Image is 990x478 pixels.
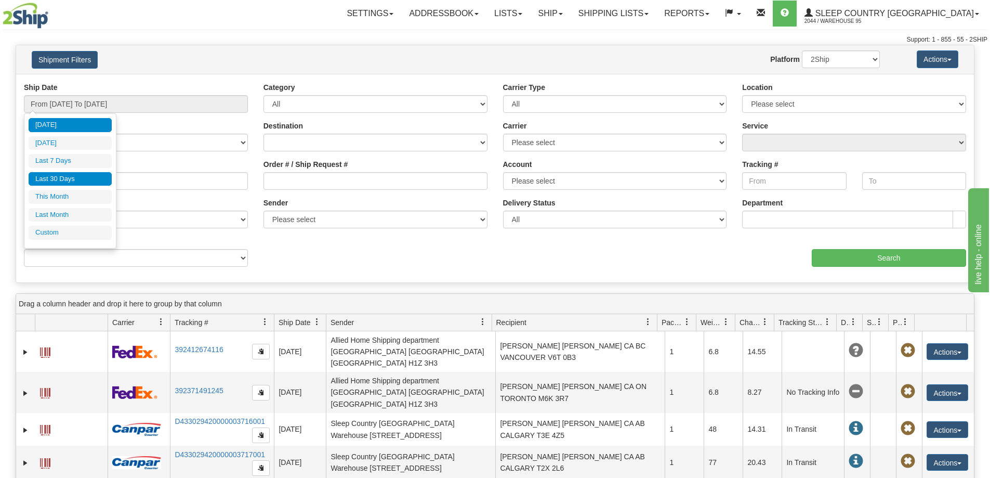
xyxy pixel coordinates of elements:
[175,386,223,395] a: 392371491245
[849,343,863,358] span: Unknown
[678,313,696,331] a: Packages filter column settings
[571,1,656,27] a: Shipping lists
[495,372,665,412] td: [PERSON_NAME] [PERSON_NAME] CA ON TORONTO M6K 3R7
[782,372,844,412] td: No Tracking Info
[742,159,778,170] label: Tracking #
[8,6,96,19] div: live help - online
[743,372,782,412] td: 8.27
[29,208,112,222] li: Last Month
[742,82,772,93] label: Location
[486,1,530,27] a: Lists
[326,413,495,446] td: Sleep Country [GEOGRAPHIC_DATA] Warehouse [STREET_ADDRESS]
[496,317,526,328] span: Recipient
[308,313,326,331] a: Ship Date filter column settings
[3,3,48,29] img: logo2044.jpg
[263,159,348,170] label: Order # / Ship Request #
[849,384,863,399] span: No Tracking Info
[263,121,303,131] label: Destination
[175,417,265,425] a: D433029420000003716001
[756,313,774,331] a: Charge filter column settings
[503,159,532,170] label: Account
[742,198,783,208] label: Department
[263,82,295,93] label: Category
[870,313,888,331] a: Shipment Issues filter column settings
[844,313,862,331] a: Delivery Status filter column settings
[24,82,58,93] label: Ship Date
[639,313,657,331] a: Recipient filter column settings
[274,413,326,446] td: [DATE]
[662,317,683,328] span: Packages
[813,9,974,18] span: Sleep Country [GEOGRAPHIC_DATA]
[263,198,288,208] label: Sender
[29,136,112,150] li: [DATE]
[3,35,987,44] div: Support: 1 - 855 - 55 - 2SHIP
[474,313,492,331] a: Sender filter column settings
[252,385,270,401] button: Copy to clipboard
[256,313,274,331] a: Tracking # filter column settings
[112,456,161,469] img: 14 - Canpar
[742,172,846,190] input: From
[901,454,915,469] span: Pickup Not Assigned
[175,317,208,328] span: Tracking #
[326,331,495,372] td: Allied Home Shipping department [GEOGRAPHIC_DATA] [GEOGRAPHIC_DATA] [GEOGRAPHIC_DATA] H1Z 3H3
[717,313,735,331] a: Weight filter column settings
[326,372,495,412] td: Allied Home Shipping department [GEOGRAPHIC_DATA] [GEOGRAPHIC_DATA] [GEOGRAPHIC_DATA] H1Z 3H3
[112,423,161,436] img: 14 - Canpar
[742,121,768,131] label: Service
[331,317,354,328] span: Sender
[29,154,112,168] li: Last 7 Days
[849,421,863,436] span: In Transit
[20,347,31,357] a: Expand
[743,331,782,372] td: 14.55
[701,317,722,328] span: Weight
[862,172,966,190] input: To
[927,343,968,360] button: Actions
[503,121,527,131] label: Carrier
[401,1,486,27] a: Addressbook
[927,421,968,438] button: Actions
[927,454,968,471] button: Actions
[40,383,50,400] a: Label
[740,317,761,328] span: Charge
[849,454,863,469] span: In Transit
[20,388,31,398] a: Expand
[279,317,310,328] span: Ship Date
[252,344,270,359] button: Copy to clipboard
[112,317,135,328] span: Carrier
[867,317,876,328] span: Shipment Issues
[901,421,915,436] span: Pickup Not Assigned
[819,313,836,331] a: Tracking Status filter column settings
[893,317,902,328] span: Pickup Status
[274,331,326,372] td: [DATE]
[917,50,958,68] button: Actions
[530,1,570,27] a: Ship
[495,413,665,446] td: [PERSON_NAME] [PERSON_NAME] CA AB CALGARY T3E 4Z5
[112,345,157,358] img: 2 - FedEx Express®
[782,413,844,446] td: In Transit
[175,450,265,459] a: D433029420000003717001
[40,454,50,470] a: Label
[20,458,31,468] a: Expand
[274,372,326,412] td: [DATE]
[656,1,717,27] a: Reports
[20,425,31,435] a: Expand
[927,384,968,401] button: Actions
[704,413,743,446] td: 48
[665,372,704,412] td: 1
[901,384,915,399] span: Pickup Not Assigned
[804,16,882,27] span: 2044 / Warehouse 95
[797,1,987,27] a: Sleep Country [GEOGRAPHIC_DATA] 2044 / Warehouse 95
[495,331,665,372] td: [PERSON_NAME] [PERSON_NAME] CA BC VANCOUVER V6T 0B3
[704,331,743,372] td: 6.8
[778,317,824,328] span: Tracking Status
[966,186,989,292] iframe: chat widget
[29,118,112,132] li: [DATE]
[339,1,401,27] a: Settings
[743,413,782,446] td: 14.31
[252,428,270,443] button: Copy to clipboard
[16,294,974,314] div: grid grouping header
[503,198,556,208] label: Delivery Status
[841,317,850,328] span: Delivery Status
[152,313,170,331] a: Carrier filter column settings
[29,226,112,240] li: Custom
